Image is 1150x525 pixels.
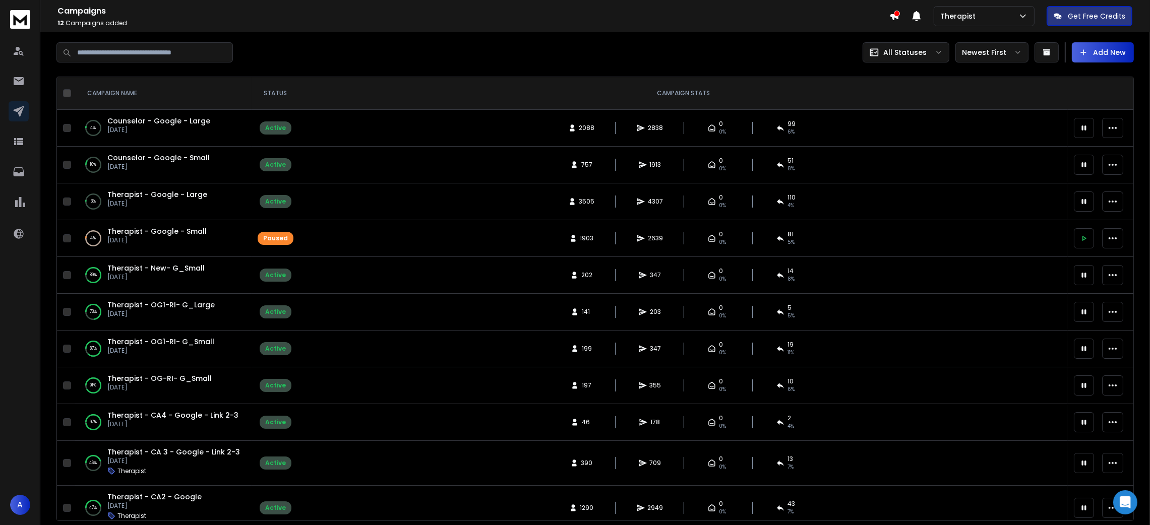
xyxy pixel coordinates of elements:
p: 97 % [90,417,97,427]
p: [DATE] [107,200,207,208]
p: [DATE] [107,163,210,171]
span: 0% [719,349,726,357]
td: 10%Counselor - Google - Small[DATE] [75,147,252,183]
td: 4%Counselor - Google - Large[DATE] [75,110,252,147]
th: STATUS [252,77,299,110]
span: 81 [788,230,794,238]
p: 89 % [90,270,97,280]
p: 91 % [90,380,97,390]
a: Therapist - OG-RI- G_Small [107,373,212,383]
a: Therapist - CA 3 - Google - Link 2-3 [107,447,240,457]
span: 3505 [579,198,595,206]
p: 47 % [90,503,97,513]
p: Get Free Credits [1068,11,1125,21]
span: 51 [788,157,794,165]
span: Therapist - OG1-RI- G_Small [107,337,214,347]
span: 0% [719,128,726,136]
div: Active [265,271,286,279]
a: Therapist - Google - Large [107,189,207,200]
span: 0% [719,275,726,283]
span: 0 [719,414,723,422]
span: 7 % [788,463,794,471]
span: Therapist - CA4 - Google - Link 2-3 [107,410,238,420]
button: Get Free Credits [1047,6,1132,26]
span: 4307 [648,198,663,206]
div: Active [265,345,286,353]
span: 347 [650,271,661,279]
span: 2 [788,414,791,422]
span: 0 [719,193,723,202]
span: 197 [582,381,592,389]
p: 87 % [90,344,97,354]
span: 19 [788,341,794,349]
p: [DATE] [107,310,215,318]
td: 73%Therapist - OG1-RI- G_Large[DATE] [75,294,252,331]
span: 390 [581,459,593,467]
div: Active [265,381,286,389]
span: 0 [719,500,723,508]
span: 6 % [788,385,795,393]
span: 0 [719,455,723,463]
span: 5 [788,304,792,312]
div: Active [265,198,286,206]
span: 178 [650,418,660,426]
span: Therapist - OG1-RI- G_Large [107,300,215,310]
span: 347 [650,345,661,353]
span: 2838 [648,124,663,132]
span: 0% [719,202,726,210]
span: 2949 [648,504,663,512]
span: 141 [582,308,592,316]
td: 4%Therapist - Google - Small[DATE] [75,220,252,257]
span: 13 [788,455,793,463]
span: 757 [581,161,592,169]
td: 87%Therapist - OG1-RI- G_Small[DATE] [75,331,252,367]
span: 0 [719,230,723,238]
span: 0% [719,165,726,173]
span: 99 [788,120,796,128]
span: 0% [719,508,726,516]
h1: Campaigns [57,5,889,17]
div: Active [265,418,286,426]
p: 4 % [91,123,96,133]
p: 3 % [91,196,96,207]
span: 0% [719,422,726,430]
span: 11 % [788,349,794,357]
p: [DATE] [107,383,212,391]
span: 0 [719,377,723,385]
td: 91%Therapist - OG-RI- G_Small[DATE] [75,367,252,404]
div: Paused [263,234,288,242]
p: Campaigns added [57,19,889,27]
span: 203 [650,308,661,316]
p: [DATE] [107,347,214,355]
td: 3%Therapist - Google - Large[DATE] [75,183,252,220]
button: A [10,495,30,515]
span: 12 [57,19,64,27]
span: 110 [788,193,796,202]
span: 0 [719,267,723,275]
span: 6 % [788,128,795,136]
a: Counselor - Google - Small [107,153,210,163]
td: 97%Therapist - CA4 - Google - Link 2-3[DATE] [75,404,252,441]
p: 4 % [91,233,96,243]
div: Active [265,459,286,467]
span: 7 % [788,508,794,516]
p: Therapist [117,467,146,475]
th: CAMPAIGN STATS [299,77,1068,110]
span: 4 % [788,422,794,430]
div: Open Intercom Messenger [1113,490,1137,514]
span: 202 [581,271,592,279]
p: [DATE] [107,502,202,510]
p: [DATE] [107,236,207,244]
span: 4 % [788,202,794,210]
span: 709 [650,459,661,467]
p: 73 % [90,307,97,317]
p: [DATE] [107,457,240,465]
img: logo [10,10,30,29]
td: 89%Therapist - New- G_Small[DATE] [75,257,252,294]
a: Therapist - CA2 - Google [107,492,202,502]
button: Newest First [955,42,1028,62]
p: Therapist [940,11,980,21]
